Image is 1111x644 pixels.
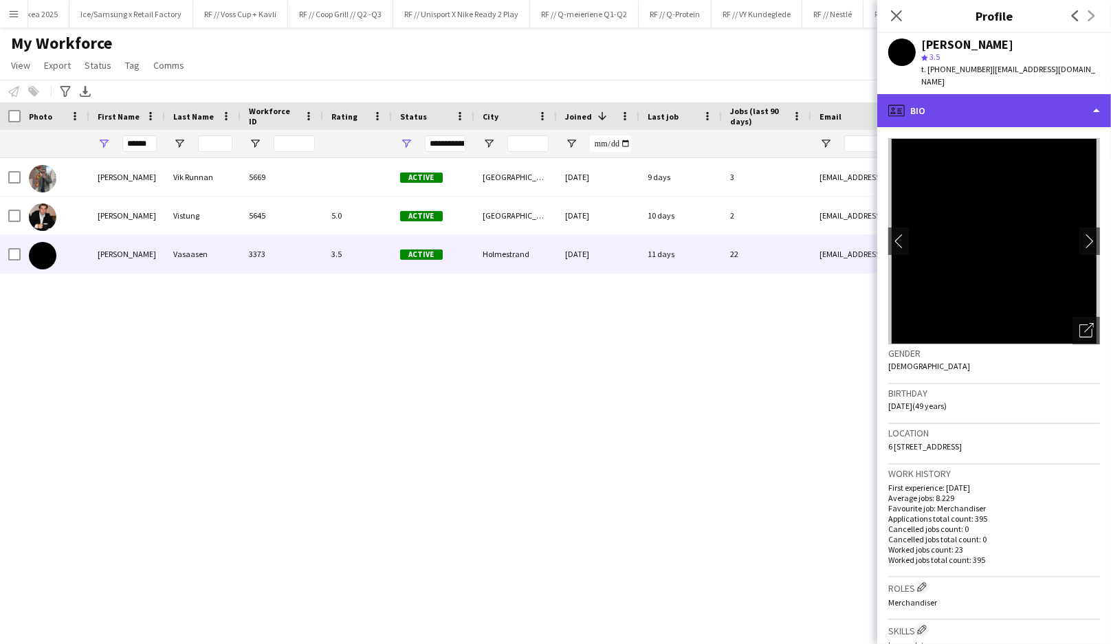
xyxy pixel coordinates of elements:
[173,111,214,122] span: Last Name
[722,158,811,196] div: 3
[249,137,261,150] button: Open Filter Menu
[888,555,1100,565] p: Worked jobs total count: 395
[98,111,140,122] span: First Name
[888,493,1100,503] p: Average jobs: 8.229
[888,534,1100,544] p: Cancelled jobs total count: 0
[77,83,93,100] app-action-btn: Export XLSX
[819,111,841,122] span: Email
[722,235,811,273] div: 22
[323,197,392,234] div: 5.0
[474,235,557,273] div: Holmestrand
[11,59,30,71] span: View
[198,135,232,152] input: Last Name Filter Input
[393,1,530,27] button: RF // Unisport X Nike Ready 2 Play
[888,467,1100,480] h3: Work history
[888,524,1100,534] p: Cancelled jobs count: 0
[888,138,1100,344] img: Crew avatar or photo
[811,158,1086,196] div: [EMAIL_ADDRESS][DOMAIN_NAME]
[888,387,1100,399] h3: Birthday
[148,56,190,74] a: Comms
[921,64,1095,87] span: | [EMAIL_ADDRESS][DOMAIN_NAME]
[122,135,157,152] input: First Name Filter Input
[877,94,1111,127] div: Bio
[400,211,443,221] span: Active
[863,1,968,27] button: RF // Coop Kebab Q1-Q2
[590,135,631,152] input: Joined Filter Input
[557,158,639,196] div: [DATE]
[730,106,786,126] span: Jobs (last 90 days)
[400,137,412,150] button: Open Filter Menu
[557,197,639,234] div: [DATE]
[888,513,1100,524] p: Applications total count: 395
[38,56,76,74] a: Export
[888,503,1100,513] p: Favourite job: Merchandiser
[288,1,393,27] button: RF // Coop Grill // Q2 -Q3
[79,56,117,74] a: Status
[1072,317,1100,344] div: Open photos pop-in
[29,242,56,269] img: Jørgen Vasaasen
[474,158,557,196] div: [GEOGRAPHIC_DATA]
[639,197,722,234] div: 10 days
[125,59,140,71] span: Tag
[193,1,288,27] button: RF // Voss Cup + Kavli
[241,197,323,234] div: 5645
[877,7,1111,25] h3: Profile
[400,111,427,122] span: Status
[11,33,112,54] span: My Workforce
[507,135,549,152] input: City Filter Input
[921,64,993,74] span: t. [PHONE_NUMBER]
[929,52,940,62] span: 3.5
[639,1,712,27] button: RF // Q-Protein
[530,1,639,27] button: RF // Q-meieriene Q1-Q2
[648,111,679,122] span: Last job
[29,111,52,122] span: Photo
[241,235,323,273] div: 3373
[249,106,298,126] span: Workforce ID
[241,158,323,196] div: 5669
[888,441,962,452] span: 6 [STREET_ADDRESS]
[722,197,811,234] div: 2
[557,235,639,273] div: [DATE]
[57,83,74,100] app-action-btn: Advanced filters
[811,197,1086,234] div: [EMAIL_ADDRESS][DOMAIN_NAME]
[483,111,498,122] span: City
[29,203,56,231] img: Jørgen Vistung
[483,137,495,150] button: Open Filter Menu
[888,401,947,411] span: [DATE] (49 years)
[323,235,392,273] div: 3.5
[888,597,937,608] span: Merchandiser
[565,111,592,122] span: Joined
[819,137,832,150] button: Open Filter Menu
[165,197,241,234] div: Vistung
[331,111,357,122] span: Rating
[639,235,722,273] div: 11 days
[173,137,186,150] button: Open Filter Menu
[274,135,315,152] input: Workforce ID Filter Input
[888,427,1100,439] h3: Location
[5,56,36,74] a: View
[89,197,165,234] div: [PERSON_NAME]
[802,1,863,27] button: RF // Nestlé
[98,137,110,150] button: Open Filter Menu
[69,1,193,27] button: Ice/Samsung x Retail Factory
[120,56,145,74] a: Tag
[888,361,970,371] span: [DEMOGRAPHIC_DATA]
[44,59,71,71] span: Export
[89,158,165,196] div: [PERSON_NAME]
[89,235,165,273] div: [PERSON_NAME]
[888,482,1100,493] p: First experience: [DATE]
[29,165,56,192] img: Jørgen Vik Runnan
[888,544,1100,555] p: Worked jobs count: 23
[165,158,241,196] div: Vik Runnan
[165,235,241,273] div: Vasaasen
[921,38,1013,51] div: [PERSON_NAME]
[400,249,443,260] span: Active
[565,137,577,150] button: Open Filter Menu
[811,235,1086,273] div: [EMAIL_ADDRESS][DOMAIN_NAME]
[844,135,1078,152] input: Email Filter Input
[888,347,1100,359] h3: Gender
[153,59,184,71] span: Comms
[888,623,1100,637] h3: Skills
[712,1,802,27] button: RF // VY Kundeglede
[400,173,443,183] span: Active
